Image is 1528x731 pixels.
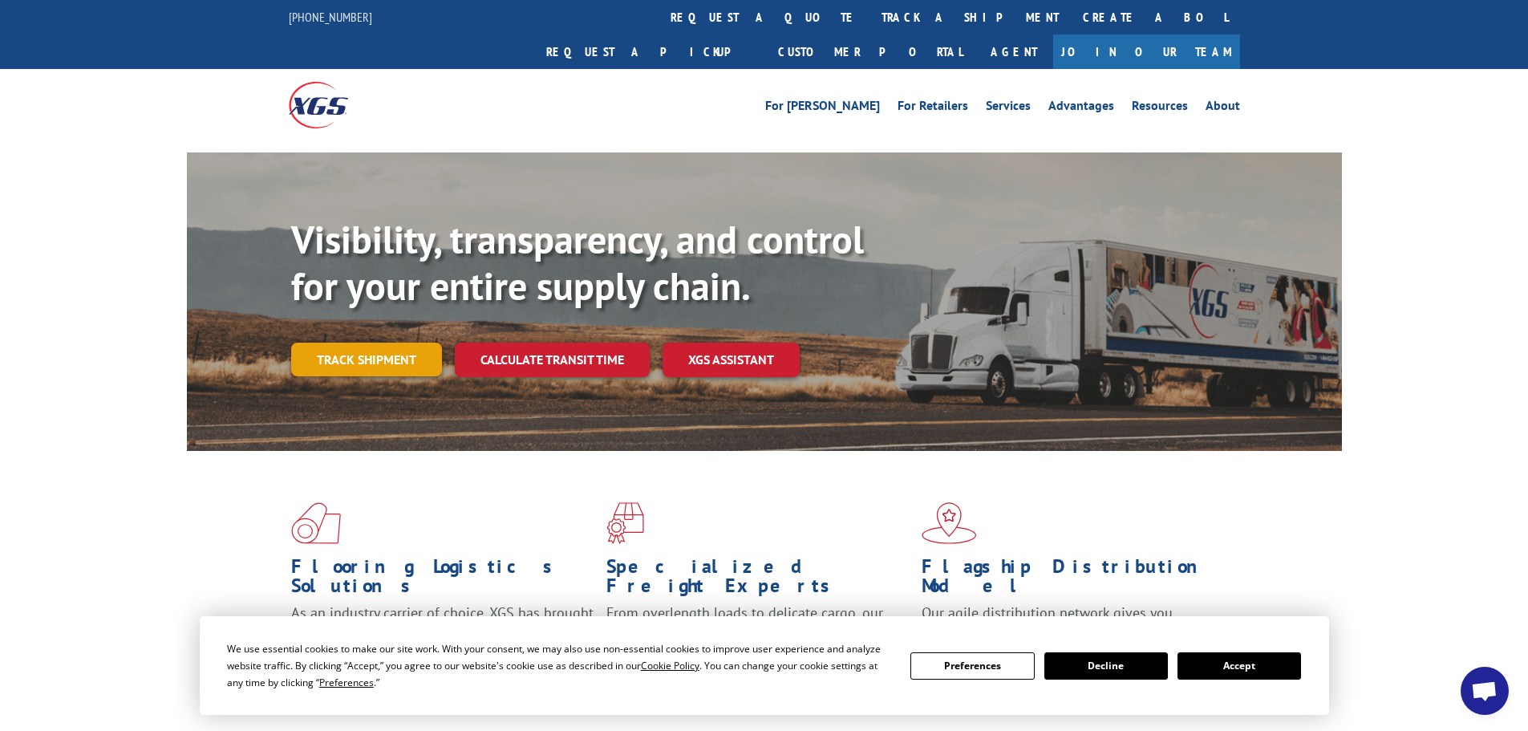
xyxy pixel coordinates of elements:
h1: Flooring Logistics Solutions [291,557,594,603]
b: Visibility, transparency, and control for your entire supply chain. [291,214,864,311]
a: Resources [1132,99,1188,117]
a: Services [986,99,1031,117]
img: xgs-icon-focused-on-flooring-red [606,502,644,544]
a: Request a pickup [534,35,766,69]
span: As an industry carrier of choice, XGS has brought innovation and dedication to flooring logistics... [291,603,594,660]
span: Cookie Policy [641,659,699,672]
button: Decline [1044,652,1168,680]
a: Join Our Team [1053,35,1240,69]
a: Agent [975,35,1053,69]
a: Track shipment [291,343,442,376]
img: xgs-icon-total-supply-chain-intelligence-red [291,502,341,544]
span: Our agile distribution network gives you nationwide inventory management on demand. [922,603,1217,641]
h1: Specialized Freight Experts [606,557,910,603]
span: Preferences [319,676,374,689]
p: From overlength loads to delicate cargo, our experienced staff knows the best way to move your fr... [606,603,910,675]
h1: Flagship Distribution Model [922,557,1225,603]
div: We use essential cookies to make our site work. With your consent, we may also use non-essential ... [227,640,891,691]
button: Preferences [910,652,1034,680]
a: For [PERSON_NAME] [765,99,880,117]
a: XGS ASSISTANT [663,343,800,377]
button: Accept [1177,652,1301,680]
a: Customer Portal [766,35,975,69]
div: Open chat [1461,667,1509,715]
a: Advantages [1048,99,1114,117]
a: Calculate transit time [455,343,650,377]
a: About [1206,99,1240,117]
a: [PHONE_NUMBER] [289,9,372,25]
div: Cookie Consent Prompt [200,616,1329,715]
a: For Retailers [898,99,968,117]
img: xgs-icon-flagship-distribution-model-red [922,502,977,544]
